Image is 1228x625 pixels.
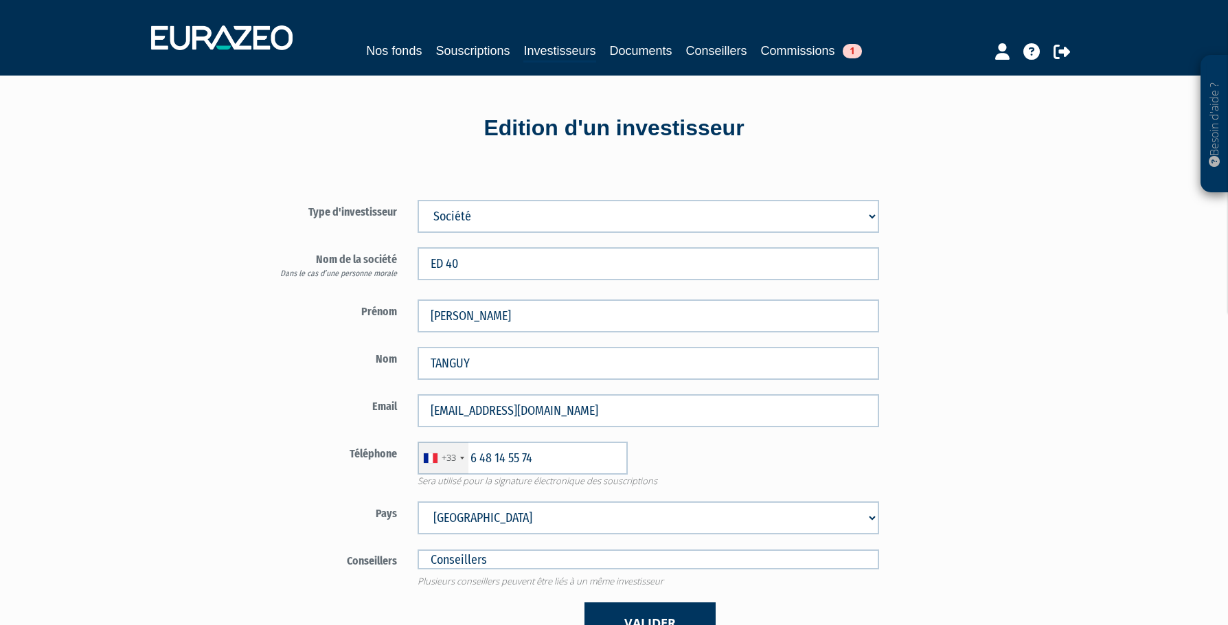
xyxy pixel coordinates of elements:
[686,41,747,60] a: Conseillers
[523,41,595,62] a: Investisseurs
[247,347,407,367] label: Nom
[257,268,397,280] div: Dans le cas d’une personne morale
[247,549,407,569] label: Conseillers
[435,41,510,60] a: Souscriptions
[151,25,293,50] img: 1732889491-logotype_eurazeo_blanc_rvb.png
[247,394,407,415] label: Email
[247,501,407,522] label: Pays
[442,451,456,464] div: +33
[247,247,407,280] label: Nom de la société
[610,41,672,60] a: Documents
[247,442,407,462] label: Téléphone
[418,442,468,474] div: France: +33
[1207,62,1223,186] p: Besoin d'aide ?
[247,200,407,220] label: Type d'investisseur
[223,113,1005,144] div: Edition d'un investisseur
[247,299,407,320] label: Prénom
[761,41,862,60] a: Commissions1
[418,442,628,475] input: 6 12 34 56 78
[407,475,889,488] span: Sera utilisé pour la signature électronique des souscriptions
[366,41,422,60] a: Nos fonds
[407,575,889,588] span: Plusieurs conseillers peuvent être liés à un même investisseur
[843,44,862,58] span: 1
